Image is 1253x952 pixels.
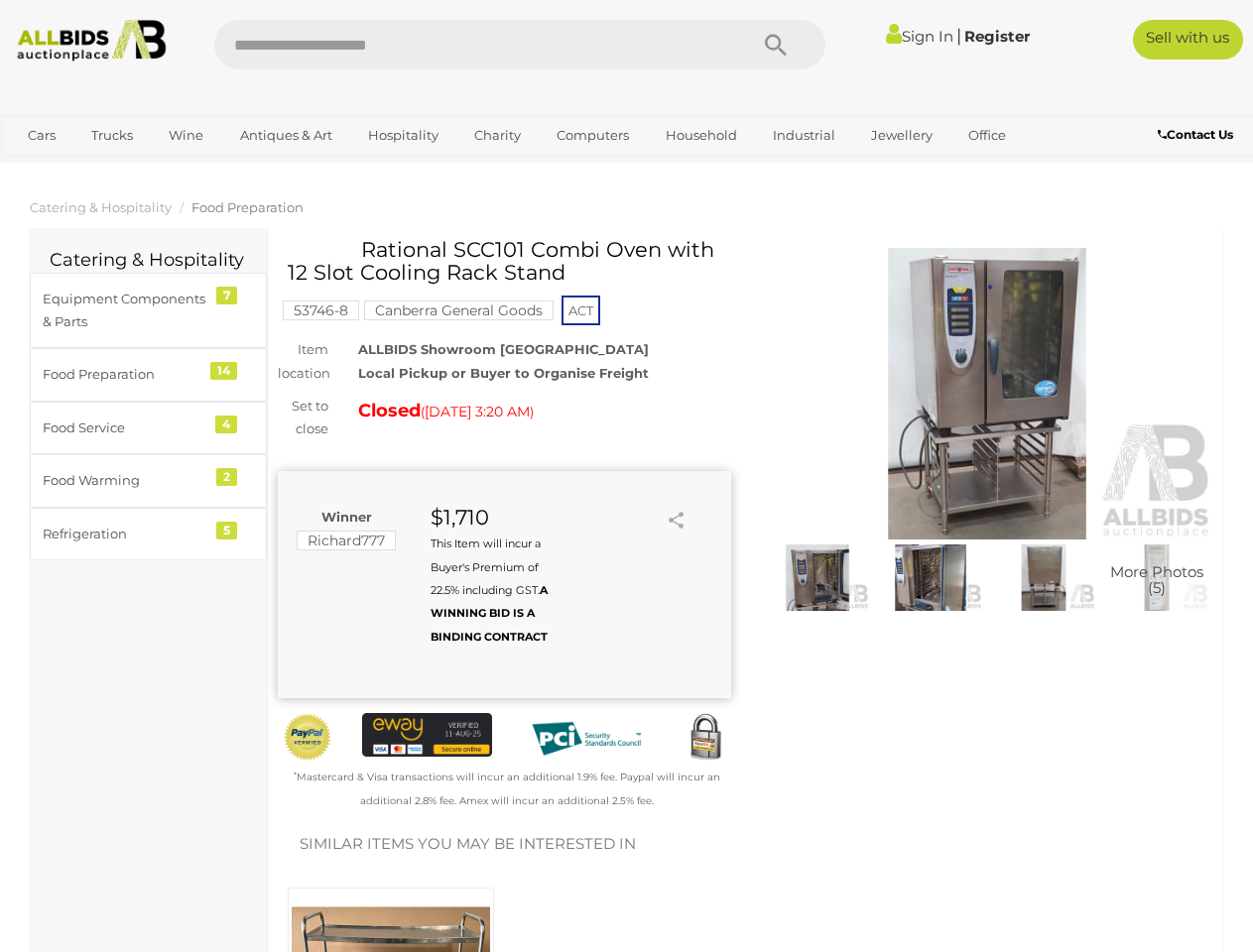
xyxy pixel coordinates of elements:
div: Equipment Components & Parts [43,288,206,334]
a: Catering & Hospitality [30,199,172,215]
h2: Similar items you may be interested in [300,836,1191,853]
small: This Item will incur a Buyer's Premium of 22.5% including GST. [431,536,548,644]
a: Refrigeration 5 [30,508,267,560]
img: PCI DSS compliant [522,713,651,765]
a: Sell with us [1133,20,1243,59]
div: 4 [215,416,237,433]
a: Contact Us [1158,124,1238,146]
img: Rational SCC101 Combi Oven with 12 Slot Cooling Rack Stand [879,544,982,611]
b: A WINNING BID IS A BINDING CONTRACT [431,583,548,644]
a: Food Preparation [191,199,304,215]
a: Food Warming 2 [30,454,267,507]
img: eWAY Payment Gateway [362,713,491,756]
a: More Photos(5) [1105,544,1208,611]
div: Food Service [43,416,206,439]
a: Food Service 4 [30,402,267,454]
h2: Catering & Hospitality [50,251,247,271]
a: Industrial [760,119,848,152]
a: Sports [15,152,81,184]
strong: Closed [358,400,421,421]
b: Winner [321,509,372,525]
a: Jewellery [858,119,945,152]
img: Rational SCC101 Combi Oven with 12 Slot Cooling Rack Stand [992,544,1095,611]
a: Register [964,27,1030,46]
b: Contact Us [1158,127,1233,142]
div: 5 [216,522,237,539]
a: Equipment Components & Parts 7 [30,273,267,349]
div: 2 [216,468,237,486]
li: Watch this item [638,508,658,528]
div: Refrigeration [43,523,206,545]
span: More Photos (5) [1110,563,1203,596]
div: 14 [210,362,237,380]
a: 53746-8 [283,302,359,318]
mark: Richard777 [297,531,396,550]
button: Search [726,20,825,69]
a: Wine [156,119,216,152]
mark: 53746-8 [283,300,359,320]
span: | [956,25,961,47]
a: Cars [15,119,68,152]
strong: Local Pickup or Buyer to Organise Freight [358,365,649,381]
img: Allbids.com.au [9,20,175,61]
a: Office [955,119,1019,152]
div: Food Preparation [43,363,206,386]
img: Rational SCC101 Combi Oven with 12 Slot Cooling Rack Stand [1105,544,1208,611]
div: Set to close [263,395,343,441]
span: ACT [562,296,600,325]
a: Food Preparation 14 [30,348,267,401]
strong: $1,710 [431,505,489,530]
a: Computers [544,119,642,152]
a: Antiques & Art [227,119,345,152]
a: Sign In [886,27,953,46]
a: [GEOGRAPHIC_DATA] [91,152,258,184]
strong: ALLBIDS Showroom [GEOGRAPHIC_DATA] [358,341,649,357]
img: Rational SCC101 Combi Oven with 12 Slot Cooling Rack Stand [761,248,1214,539]
a: Trucks [78,119,146,152]
span: [DATE] 3:20 AM [425,403,530,420]
h1: Rational SCC101 Combi Oven with 12 Slot Cooling Rack Stand [288,238,726,284]
small: Mastercard & Visa transactions will incur an additional 1.9% fee. Paypal will incur an additional... [294,771,720,806]
a: Household [653,119,750,152]
img: Secured by Rapid SSL [681,713,730,763]
img: Official PayPal Seal [283,713,332,762]
div: Food Warming [43,469,206,492]
mark: Canberra General Goods [364,300,554,320]
span: ( ) [421,404,534,419]
img: Rational SCC101 Combi Oven with 12 Slot Cooling Rack Stand [766,544,869,611]
a: Charity [461,119,534,152]
a: Canberra General Goods [364,302,554,318]
div: 7 [216,287,237,304]
div: Item location [263,338,343,385]
a: Hospitality [355,119,451,152]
